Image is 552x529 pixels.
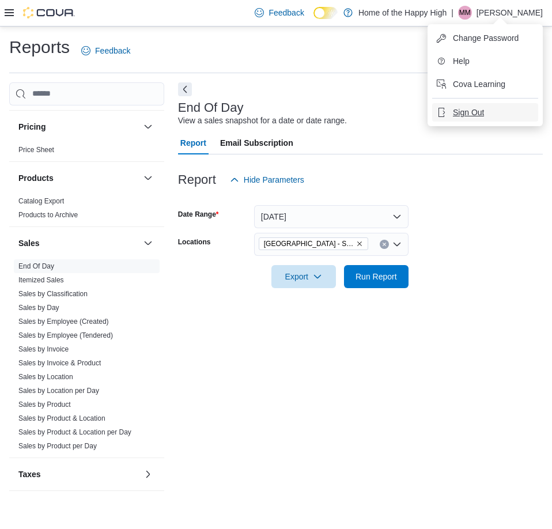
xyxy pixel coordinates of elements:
[178,237,211,247] label: Locations
[453,55,470,67] span: Help
[18,359,101,367] a: Sales by Invoice & Product
[254,205,409,228] button: [DATE]
[18,372,73,381] span: Sales by Location
[9,143,164,161] div: Pricing
[225,168,309,191] button: Hide Parameters
[18,317,109,326] span: Sales by Employee (Created)
[18,386,99,395] span: Sales by Location per Day
[178,82,192,96] button: Next
[344,265,409,288] button: Run Report
[18,146,54,154] a: Price Sheet
[18,197,64,205] a: Catalog Export
[259,237,368,250] span: Winnipeg - Southglen - Fire & Flower
[356,240,363,247] button: Remove Winnipeg - Southglen - Fire & Flower from selection in this group
[18,210,78,220] span: Products to Archive
[77,39,135,62] a: Feedback
[18,211,78,219] a: Products to Archive
[18,145,54,154] span: Price Sheet
[453,78,505,90] span: Cova Learning
[18,290,88,298] a: Sales by Classification
[18,400,71,409] span: Sales by Product
[18,289,88,298] span: Sales by Classification
[95,45,130,56] span: Feedback
[453,107,484,118] span: Sign Out
[18,345,69,353] a: Sales by Invoice
[380,240,389,249] button: Clear input
[141,171,155,185] button: Products
[18,428,131,436] a: Sales by Product & Location per Day
[358,6,447,20] p: Home of the Happy High
[9,36,70,59] h1: Reports
[18,468,139,480] button: Taxes
[432,103,538,122] button: Sign Out
[271,265,336,288] button: Export
[18,331,113,339] a: Sales by Employee (Tendered)
[178,115,347,127] div: View a sales snapshot for a date or date range.
[459,6,471,20] span: MM
[18,275,64,285] span: Itemized Sales
[313,7,338,19] input: Dark Mode
[23,7,75,18] img: Cova
[18,441,97,451] span: Sales by Product per Day
[178,173,216,187] h3: Report
[18,237,40,249] h3: Sales
[9,194,164,226] div: Products
[18,262,54,270] a: End Of Day
[18,318,109,326] a: Sales by Employee (Created)
[269,7,304,18] span: Feedback
[18,373,73,381] a: Sales by Location
[178,101,244,115] h3: End Of Day
[18,468,41,480] h3: Taxes
[432,29,538,47] button: Change Password
[18,331,113,340] span: Sales by Employee (Tendered)
[458,6,472,20] div: Matthew Masnyk
[18,304,59,312] a: Sales by Day
[356,271,397,282] span: Run Report
[18,172,139,184] button: Products
[141,467,155,481] button: Taxes
[250,1,308,24] a: Feedback
[141,120,155,134] button: Pricing
[18,414,105,423] span: Sales by Product & Location
[18,276,64,284] a: Itemized Sales
[264,238,354,250] span: [GEOGRAPHIC_DATA] - Southglen - Fire & Flower
[18,303,59,312] span: Sales by Day
[432,75,538,93] button: Cova Learning
[18,387,99,395] a: Sales by Location per Day
[18,358,101,368] span: Sales by Invoice & Product
[278,265,329,288] span: Export
[18,414,105,422] a: Sales by Product & Location
[244,174,304,186] span: Hide Parameters
[477,6,543,20] p: [PERSON_NAME]
[178,210,219,219] label: Date Range
[18,172,54,184] h3: Products
[432,52,538,70] button: Help
[141,236,155,250] button: Sales
[18,262,54,271] span: End Of Day
[9,259,164,458] div: Sales
[220,131,293,154] span: Email Subscription
[18,237,139,249] button: Sales
[451,6,453,20] p: |
[18,197,64,206] span: Catalog Export
[18,442,97,450] a: Sales by Product per Day
[18,121,139,133] button: Pricing
[180,131,206,154] span: Report
[18,121,46,133] h3: Pricing
[453,32,519,44] span: Change Password
[392,240,402,249] button: Open list of options
[18,400,71,409] a: Sales by Product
